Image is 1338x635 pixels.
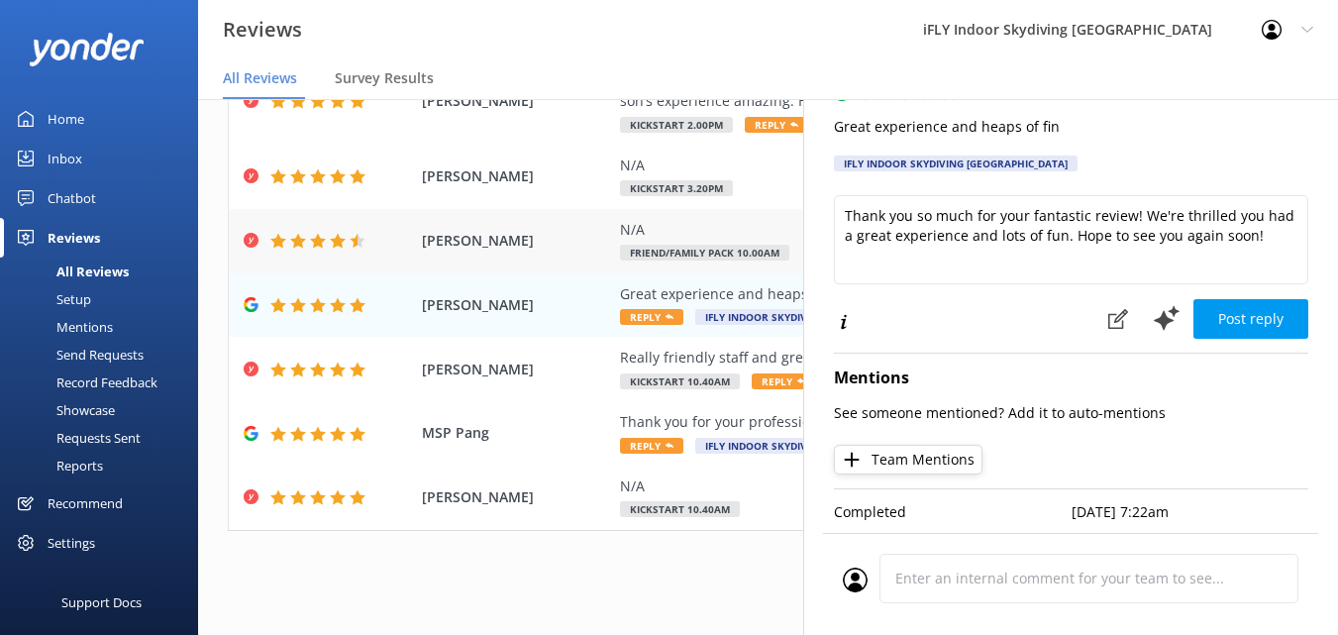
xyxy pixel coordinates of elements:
p: Completed [834,501,1072,523]
h3: Reviews [223,14,302,46]
span: Kickstart 10.40am [620,501,740,517]
span: Reply [620,309,683,325]
span: Friend/Family Pack 10.00am [620,245,789,261]
span: [PERSON_NAME] [422,165,610,187]
div: Requests Sent [12,424,141,452]
span: Kickstart 10.40am [620,373,740,389]
span: Survey Results [335,68,434,88]
a: Reports [12,452,198,479]
div: Recommend [48,483,123,523]
div: Great experience and heaps of fin [620,283,1174,305]
div: Chatbot [48,178,96,218]
div: N/A [620,476,1174,497]
span: iFLY Indoor Skydiving [GEOGRAPHIC_DATA] [695,438,939,454]
a: Mentions [12,313,198,341]
div: Thank you for your professionalism and giving us heaps of fun flying! [620,411,1174,433]
button: Post reply [1193,299,1308,339]
span: [PERSON_NAME] [422,230,610,252]
a: Showcase [12,396,198,424]
span: iFLY Indoor Skydiving [GEOGRAPHIC_DATA] [695,309,939,325]
a: Record Feedback [12,369,198,396]
div: Setup [12,285,91,313]
div: Send Requests [12,341,144,369]
div: Settings [48,523,95,563]
a: Setup [12,285,198,313]
textarea: Thank you so much for your fantastic review! We're thrilled you had a great experience and lots o... [834,195,1308,284]
p: [DATE] 7:22am [1072,501,1309,523]
div: N/A [620,155,1174,176]
span: [PERSON_NAME] [422,486,610,508]
img: yonder-white-logo.png [30,33,144,65]
span: Reply [752,373,815,389]
div: Inbox [48,139,82,178]
span: Kickstart 3.20pm [620,180,733,196]
span: All Reviews [223,68,297,88]
span: [PERSON_NAME] [422,90,610,112]
span: Reply [620,438,683,454]
span: Kickstart 2.00pm [620,117,733,133]
div: Mentions [12,313,113,341]
span: [PERSON_NAME] [422,359,610,380]
div: Really friendly staff and great experience [620,347,1174,369]
div: Record Feedback [12,369,157,396]
div: Reports [12,452,103,479]
a: Requests Sent [12,424,198,452]
span: MSP Pang [422,422,610,444]
div: All Reviews [12,258,129,285]
div: iFLY Indoor Skydiving [GEOGRAPHIC_DATA] [834,156,1078,171]
button: Team Mentions [834,445,982,475]
h4: Mentions [834,366,1308,391]
div: Showcase [12,396,115,424]
span: [PERSON_NAME] [422,294,610,316]
div: N/A [620,219,1174,241]
div: Reviews [48,218,100,258]
a: All Reviews [12,258,198,285]
p: Great experience and heaps of fin [834,116,1308,138]
a: Send Requests [12,341,198,369]
p: See someone mentioned? Add it to auto-mentions [834,402,1308,424]
span: Reply [745,117,808,133]
div: Home [48,99,84,139]
img: user_profile.svg [843,568,868,592]
div: Support Docs [61,582,142,622]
